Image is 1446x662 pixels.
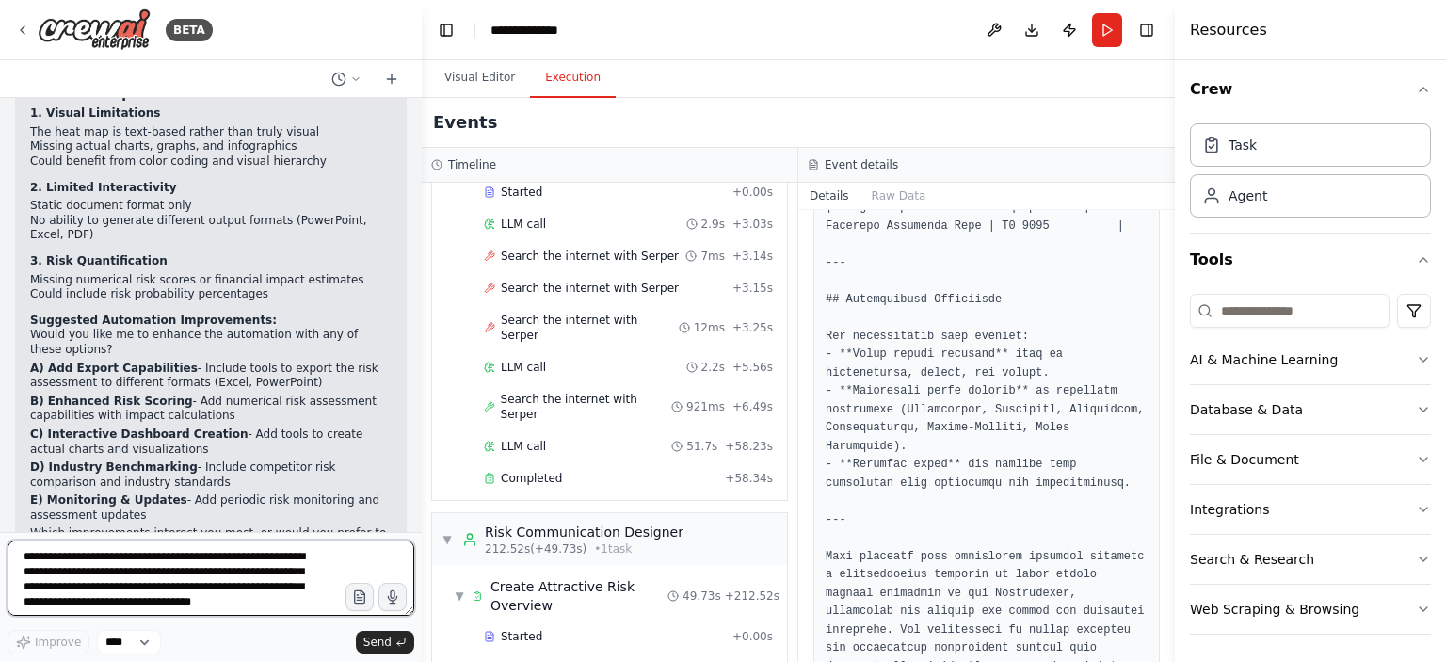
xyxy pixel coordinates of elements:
div: Create Attractive Risk Overview [490,577,667,615]
strong: D) Industry Benchmarking [30,460,198,474]
span: + 5.56s [732,360,773,375]
button: Start a new chat [377,68,407,90]
strong: 1. Visual Limitations [30,106,160,120]
span: Completed [501,471,562,486]
button: Raw Data [860,183,938,209]
h2: Events [433,109,497,136]
button: Switch to previous chat [324,68,369,90]
span: + 3.14s [732,249,773,264]
li: Static document format only [30,199,392,214]
p: - Include competitor risk comparison and industry standards [30,460,392,490]
span: 2.9s [701,217,725,232]
span: 12ms [694,320,725,335]
span: Search the internet with Serper [501,313,679,343]
div: Risk Communication Designer [485,523,683,541]
li: The heat map is text-based rather than truly visual [30,125,392,140]
span: 49.73s [683,589,721,604]
button: Tools [1190,234,1431,286]
h3: Event details [825,157,898,172]
div: Integrations [1190,500,1269,519]
span: Improve [35,635,81,650]
span: 212.52s (+49.73s) [485,541,586,557]
span: LLM call [501,360,546,375]
nav: breadcrumb [490,21,571,40]
h4: Resources [1190,19,1267,41]
span: ▼ [442,532,453,547]
button: Improve [8,630,89,654]
p: Which improvements interest you most, or would you prefer to keep the current automation as-is si... [30,526,392,571]
span: ▼ [455,589,464,604]
button: Execution [530,58,616,98]
li: Could benefit from color coding and visual hierarchy [30,154,392,170]
button: Hide left sidebar [433,17,459,43]
span: • 1 task [594,541,632,557]
p: - Add numerical risk assessment capabilities with impact calculations [30,395,392,424]
button: Search & Research [1190,535,1431,584]
button: Integrations [1190,485,1431,534]
span: + 3.15s [732,281,773,296]
p: Would you like me to enhance the automation with any of these options? [30,328,392,357]
h3: Timeline [448,157,496,172]
li: Missing numerical risk scores or financial impact estimates [30,273,392,288]
img: Logo [38,8,151,51]
span: + 3.03s [732,217,773,232]
div: Agent [1229,186,1267,205]
strong: C) Interactive Dashboard Creation [30,428,248,441]
strong: B) Enhanced Risk Scoring [30,395,193,408]
div: File & Document [1190,450,1299,469]
p: - Include tools to export the risk assessment to different formats (Excel, PowerPoint) [30,362,392,391]
button: Hide right sidebar [1133,17,1160,43]
button: Crew [1190,63,1431,116]
div: Task [1229,136,1257,154]
span: + 3.25s [732,320,773,335]
span: + 58.23s [725,439,773,454]
span: 7ms [700,249,725,264]
button: AI & Machine Learning [1190,335,1431,384]
span: + 58.34s [725,471,773,486]
div: Crew [1190,116,1431,233]
span: Search the internet with Serper [501,392,672,422]
div: Web Scraping & Browsing [1190,600,1359,619]
li: Missing actual charts, graphs, and infographics [30,139,392,154]
button: Details [798,183,860,209]
div: AI & Machine Learning [1190,350,1338,369]
div: Database & Data [1190,400,1303,419]
span: Send [363,635,392,650]
button: Upload files [345,583,374,611]
strong: Suggested Automation Improvements: [30,314,277,327]
strong: A) Add Export Capabilities [30,362,198,375]
span: + 212.52s [725,589,779,604]
div: Tools [1190,286,1431,650]
li: No ability to generate different output formats (PowerPoint, Excel, PDF) [30,214,392,243]
span: LLM call [501,439,546,454]
p: - Add periodic risk monitoring and assessment updates [30,493,392,523]
div: Search & Research [1190,550,1314,569]
strong: 2. Limited Interactivity [30,181,176,194]
span: 51.7s [686,439,717,454]
span: 921ms [686,399,725,414]
span: + 0.00s [732,629,773,644]
span: Started [501,629,542,644]
button: Visual Editor [429,58,530,98]
li: Could include risk probability percentages [30,287,392,302]
span: Search the internet with Serper [501,249,679,264]
span: 2.2s [701,360,725,375]
span: Started [501,185,542,200]
span: LLM call [501,217,546,232]
span: + 0.00s [732,185,773,200]
button: Send [356,631,414,654]
button: Database & Data [1190,385,1431,434]
button: Click to speak your automation idea [378,583,407,611]
button: File & Document [1190,435,1431,484]
button: Web Scraping & Browsing [1190,585,1431,634]
strong: 3. Risk Quantification [30,254,168,267]
strong: E) Monitoring & Updates [30,493,187,507]
span: Search the internet with Serper [501,281,679,296]
p: - Add tools to create actual charts and visualizations [30,428,392,457]
div: BETA [166,19,213,41]
span: + 6.49s [732,399,773,414]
